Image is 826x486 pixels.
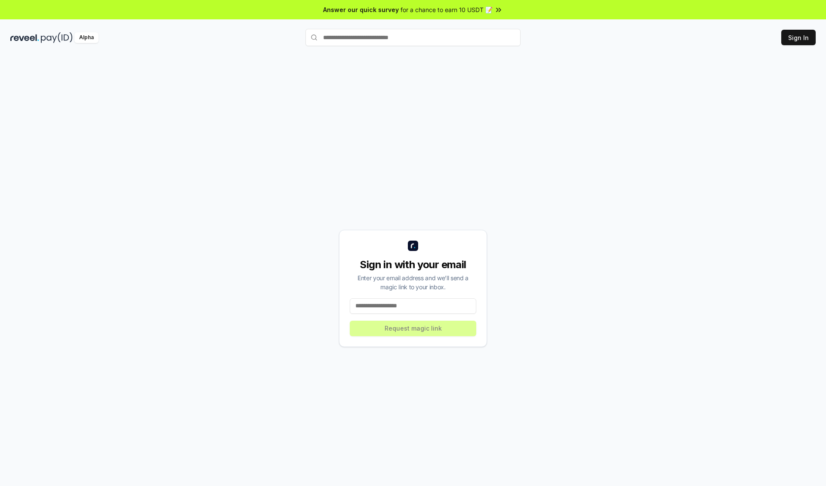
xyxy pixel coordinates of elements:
img: pay_id [41,32,73,43]
img: reveel_dark [10,32,39,43]
span: for a chance to earn 10 USDT 📝 [401,5,493,14]
div: Enter your email address and we’ll send a magic link to your inbox. [350,273,476,291]
img: logo_small [408,241,418,251]
div: Sign in with your email [350,258,476,272]
button: Sign In [781,30,816,45]
div: Alpha [74,32,99,43]
span: Answer our quick survey [323,5,399,14]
